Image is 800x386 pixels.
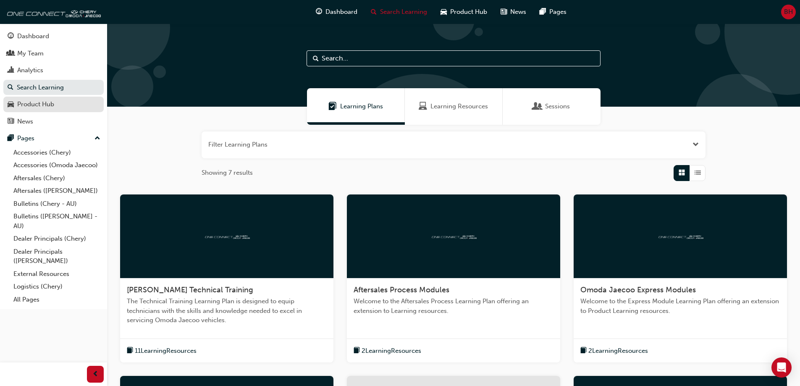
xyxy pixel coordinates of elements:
img: oneconnect [657,232,703,240]
a: Dashboard [3,29,104,44]
span: prev-icon [92,369,99,380]
span: Learning Plans [328,102,337,111]
div: My Team [17,49,44,58]
span: book-icon [580,346,587,356]
a: Learning ResourcesLearning Resources [405,88,503,125]
span: chart-icon [8,67,14,74]
span: car-icon [8,101,14,108]
span: people-icon [8,50,14,58]
input: Search... [307,50,601,66]
span: pages-icon [8,135,14,142]
a: Learning PlansLearning Plans [307,88,405,125]
a: Search Learning [3,80,104,95]
span: car-icon [441,7,447,17]
span: Grid [679,168,685,178]
span: Welcome to the Express Module Learning Plan offering an extension to Product Learning resources. [580,297,780,315]
span: book-icon [354,346,360,356]
span: Omoda Jaecoo Express Modules [580,285,696,294]
a: SessionsSessions [503,88,601,125]
button: Open the filter [692,140,699,150]
span: Learning Resources [419,102,427,111]
span: Product Hub [450,7,487,17]
span: List [695,168,701,178]
button: BH [781,5,796,19]
span: 2 Learning Resources [362,346,421,356]
div: Analytics [17,66,43,75]
button: book-icon2LearningResources [354,346,421,356]
span: guage-icon [316,7,322,17]
img: oneconnect [4,3,101,20]
a: Bulletins (Chery - AU) [10,197,104,210]
span: Search Learning [380,7,427,17]
span: BH [784,7,793,17]
span: 11 Learning Resources [135,346,197,356]
a: Aftersales ([PERSON_NAME]) [10,184,104,197]
a: Accessories (Omoda Jaecoo) [10,159,104,172]
span: book-icon [127,346,133,356]
a: News [3,114,104,129]
button: Pages [3,131,104,146]
img: oneconnect [204,232,250,240]
a: pages-iconPages [533,3,573,21]
span: 2 Learning Resources [588,346,648,356]
a: guage-iconDashboard [309,3,364,21]
a: Accessories (Chery) [10,146,104,159]
span: search-icon [8,84,13,92]
button: DashboardMy TeamAnalyticsSearch LearningProduct HubNews [3,27,104,131]
a: oneconnect[PERSON_NAME] Technical TrainingThe Technical Training Learning Plan is designed to equ... [120,194,333,363]
a: search-iconSearch Learning [364,3,434,21]
span: news-icon [501,7,507,17]
div: Product Hub [17,100,54,109]
span: up-icon [94,133,100,144]
span: Welcome to the Aftersales Process Learning Plan offering an extension to Learning resources. [354,297,553,315]
span: pages-icon [540,7,546,17]
a: car-iconProduct Hub [434,3,494,21]
a: My Team [3,46,104,61]
a: Product Hub [3,97,104,112]
span: news-icon [8,118,14,126]
a: Dealer Principals (Chery) [10,232,104,245]
img: oneconnect [430,232,477,240]
span: The Technical Training Learning Plan is designed to equip technicians with the skills and knowled... [127,297,327,325]
a: External Resources [10,268,104,281]
a: Dealer Principals ([PERSON_NAME]) [10,245,104,268]
div: News [17,117,33,126]
a: news-iconNews [494,3,533,21]
span: News [510,7,526,17]
a: Logistics (Chery) [10,280,104,293]
div: Open Intercom Messenger [771,357,792,378]
div: Pages [17,134,34,143]
span: Search [313,54,319,63]
span: Learning Resources [430,102,488,111]
button: book-icon2LearningResources [580,346,648,356]
span: Dashboard [325,7,357,17]
span: Pages [549,7,567,17]
a: oneconnectAftersales Process ModulesWelcome to the Aftersales Process Learning Plan offering an e... [347,194,560,363]
span: [PERSON_NAME] Technical Training [127,285,253,294]
a: Analytics [3,63,104,78]
a: Aftersales (Chery) [10,172,104,185]
span: guage-icon [8,33,14,40]
span: Showing 7 results [202,168,253,178]
span: Aftersales Process Modules [354,285,449,294]
button: book-icon11LearningResources [127,346,197,356]
a: Bulletins ([PERSON_NAME] - AU) [10,210,104,232]
div: Dashboard [17,32,49,41]
span: search-icon [371,7,377,17]
span: Sessions [533,102,542,111]
a: All Pages [10,293,104,306]
span: Learning Plans [340,102,383,111]
a: oneconnectOmoda Jaecoo Express ModulesWelcome to the Express Module Learning Plan offering an ext... [574,194,787,363]
span: Sessions [545,102,570,111]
